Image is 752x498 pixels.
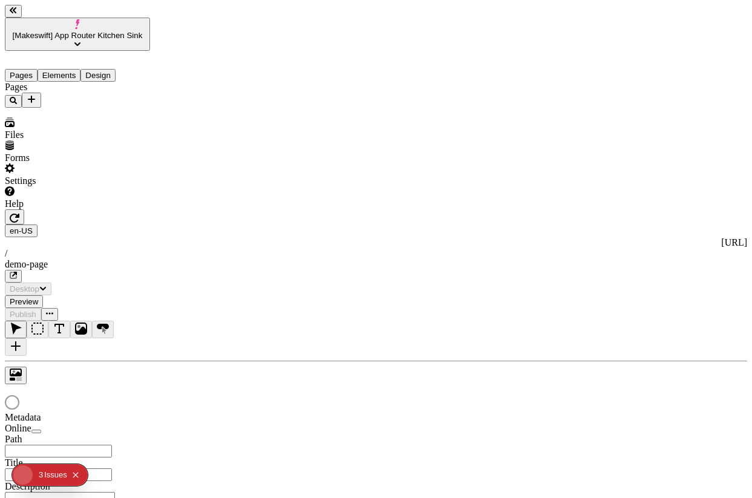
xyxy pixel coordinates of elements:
[5,69,38,82] button: Pages
[80,69,116,82] button: Design
[5,423,31,433] span: Online
[5,175,150,186] div: Settings
[5,248,747,259] div: /
[70,321,92,338] button: Image
[5,412,150,423] div: Metadata
[5,259,747,270] div: demo-page
[5,237,747,248] div: [URL]
[10,226,33,235] span: en-US
[5,457,23,468] span: Title
[92,321,114,338] button: Button
[5,129,150,140] div: Files
[10,310,36,319] span: Publish
[13,31,143,40] span: [Makeswift] App Router Kitchen Sink
[5,224,38,237] button: Open locale picker
[48,321,70,338] button: Text
[10,297,38,306] span: Preview
[5,82,150,93] div: Pages
[5,481,50,491] span: Description
[22,93,41,108] button: Add new
[5,18,150,51] button: [Makeswift] App Router Kitchen Sink
[27,321,48,338] button: Box
[5,308,41,321] button: Publish
[5,283,51,295] button: Desktop
[38,69,81,82] button: Elements
[5,434,22,444] span: Path
[10,284,39,293] span: Desktop
[5,198,150,209] div: Help
[5,295,43,308] button: Preview
[5,152,150,163] div: Forms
